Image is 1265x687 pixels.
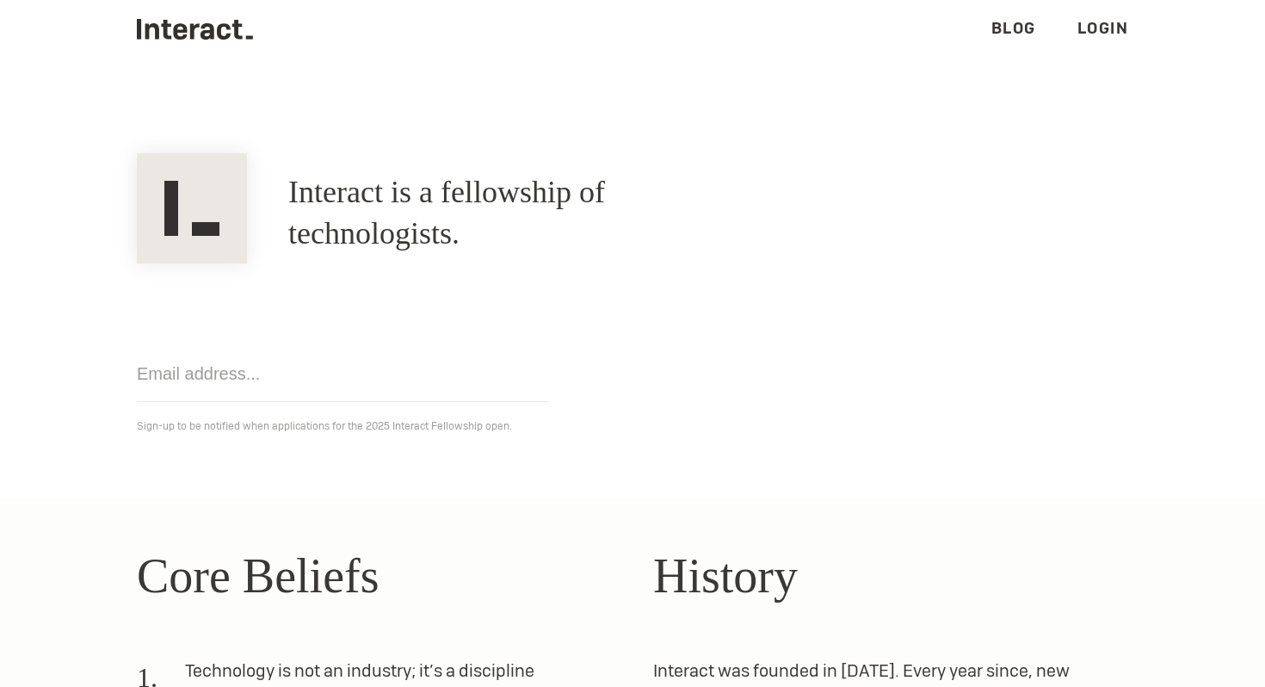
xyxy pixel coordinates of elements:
[137,540,612,612] h2: Core Beliefs
[288,172,753,255] h1: Interact is a fellowship of technologists.
[137,416,1128,436] p: Sign-up to be notified when applications for the 2025 Interact Fellowship open.
[137,346,550,402] input: Email address...
[137,153,247,263] img: Interact Logo
[653,540,1128,612] h2: History
[1077,18,1129,38] a: Login
[991,18,1036,38] a: Blog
